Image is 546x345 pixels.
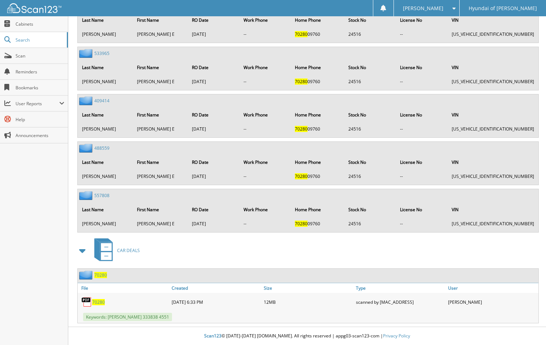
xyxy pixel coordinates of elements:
[345,218,395,230] td: 24516
[133,28,188,40] td: [PERSON_NAME] E
[68,327,546,345] div: © [DATE]-[DATE] [DOMAIN_NAME]. All rights reserved | appg03-scan123-com |
[396,107,447,122] th: License No
[170,295,262,309] div: [DATE] 6:33 PM
[396,218,447,230] td: --
[295,126,308,132] span: 70280
[345,107,395,122] th: Stock No
[94,50,109,56] a: 533965
[78,107,133,122] th: Last Name
[78,155,133,170] th: Last Name
[396,60,447,75] th: License No
[16,101,59,107] span: User Reports
[396,155,447,170] th: License No
[240,13,291,27] th: Work Phone
[78,28,133,40] td: [PERSON_NAME]
[345,28,395,40] td: 24516
[295,173,308,179] span: 70280
[448,60,538,75] th: VIN
[79,271,94,280] img: folder2.png
[94,98,109,104] a: 409414
[354,283,446,293] a: Type
[446,283,538,293] a: User
[83,313,172,321] span: Keywords: [PERSON_NAME] 333838 4551
[262,283,354,293] a: Size
[240,170,291,182] td: --
[396,170,447,182] td: --
[16,132,64,139] span: Announcements
[291,107,344,122] th: Home Phone
[262,295,354,309] div: 12MB
[170,283,262,293] a: Created
[78,60,133,75] th: Last Name
[448,28,538,40] td: [US_VEHICLE_IDENTIFICATION_NUMBER]
[345,202,395,217] th: Stock No
[188,13,239,27] th: RO Date
[133,13,188,27] th: First Name
[133,107,188,122] th: First Name
[90,236,140,265] a: CAR DEALS
[16,37,63,43] span: Search
[79,191,94,200] img: folder2.png
[448,218,538,230] td: [US_VEHICLE_IDENTIFICATION_NUMBER]
[240,76,291,88] td: --
[295,78,308,85] span: 70280
[133,155,188,170] th: First Name
[133,123,188,135] td: [PERSON_NAME] E
[94,272,107,278] a: 70280
[78,13,133,27] th: Last Name
[133,170,188,182] td: [PERSON_NAME] E
[295,221,308,227] span: 70280
[79,96,94,105] img: folder2.png
[396,28,447,40] td: --
[133,60,188,75] th: First Name
[295,31,308,37] span: 70280
[117,247,140,254] span: CAR DEALS
[7,3,61,13] img: scan123-logo-white.svg
[188,218,239,230] td: [DATE]
[291,170,344,182] td: 09760
[79,144,94,153] img: folder2.png
[94,145,109,151] a: 488559
[92,299,105,305] span: 70280
[291,28,344,40] td: 09760
[81,297,92,307] img: PDF.png
[345,170,395,182] td: 24516
[291,60,344,75] th: Home Phone
[78,202,133,217] th: Last Name
[240,155,291,170] th: Work Phone
[469,6,537,10] span: Hyundai of [PERSON_NAME]
[291,123,344,135] td: 09760
[448,155,538,170] th: VIN
[396,123,447,135] td: --
[448,13,538,27] th: VIN
[291,202,344,217] th: Home Phone
[403,6,443,10] span: [PERSON_NAME]
[16,85,64,91] span: Bookmarks
[204,333,222,339] span: Scan123
[383,333,410,339] a: Privacy Policy
[396,76,447,88] td: --
[446,295,538,309] div: [PERSON_NAME]
[345,123,395,135] td: 24516
[16,116,64,123] span: Help
[240,28,291,40] td: --
[79,49,94,58] img: folder2.png
[78,76,133,88] td: [PERSON_NAME]
[448,170,538,182] td: [US_VEHICLE_IDENTIFICATION_NUMBER]
[133,76,188,88] td: [PERSON_NAME] E
[78,283,170,293] a: File
[16,21,64,27] span: Cabinets
[354,295,446,309] div: scanned by [MAC_ADDRESS]
[448,76,538,88] td: [US_VEHICLE_IDENTIFICATION_NUMBER]
[133,202,188,217] th: First Name
[188,28,239,40] td: [DATE]
[188,123,239,135] td: [DATE]
[291,155,344,170] th: Home Phone
[291,218,344,230] td: 09760
[188,76,239,88] td: [DATE]
[345,155,395,170] th: Stock No
[133,218,188,230] td: [PERSON_NAME] E
[291,13,344,27] th: Home Phone
[510,310,546,345] iframe: Chat Widget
